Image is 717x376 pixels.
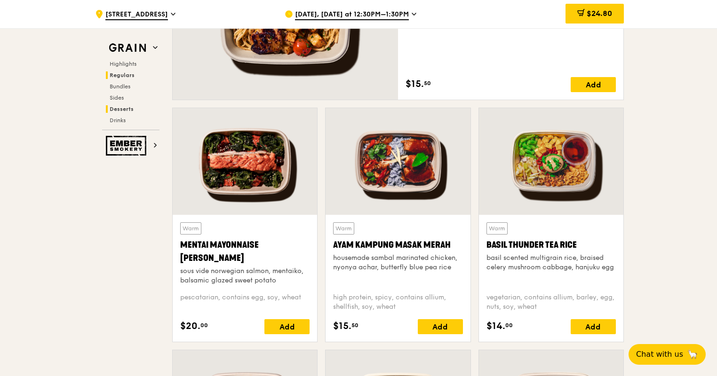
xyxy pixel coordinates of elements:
span: $24.80 [587,9,612,18]
span: 50 [351,321,358,329]
div: Add [418,319,463,334]
span: Regulars [110,72,135,78]
div: Mentai Mayonnaise [PERSON_NAME] [180,238,310,265]
div: Add [264,319,310,334]
img: Ember Smokery web logo [106,136,149,156]
span: $15. [333,319,351,333]
span: Desserts [110,106,134,112]
span: $14. [486,319,505,333]
div: high protein, spicy, contains allium, shellfish, soy, wheat [333,293,462,312]
div: Ayam Kampung Masak Merah [333,238,462,251]
span: Sides [110,94,124,101]
span: 00 [200,321,208,329]
div: basil scented multigrain rice, braised celery mushroom cabbage, hanjuku egg [486,253,616,272]
div: Add [571,77,616,92]
span: Bundles [110,83,130,90]
span: Chat with us [636,349,683,360]
span: $20. [180,319,200,333]
div: Add [571,319,616,334]
div: Warm [333,222,354,235]
span: 🦙 [687,349,698,360]
div: Basil Thunder Tea Rice [486,238,616,251]
span: 00 [505,321,513,329]
div: pescatarian, contains egg, soy, wheat [180,293,310,312]
button: Chat with us🦙 [629,344,706,365]
span: $15. [406,77,424,91]
span: 50 [424,79,431,87]
div: vegetarian, contains allium, barley, egg, nuts, soy, wheat [486,293,616,312]
div: Warm [180,222,201,235]
div: Warm [486,222,508,235]
img: Grain web logo [106,39,149,56]
div: housemade sambal marinated chicken, nyonya achar, butterfly blue pea rice [333,253,462,272]
span: [DATE], [DATE] at 12:30PM–1:30PM [295,10,409,20]
span: Drinks [110,117,126,124]
span: [STREET_ADDRESS] [105,10,168,20]
div: sous vide norwegian salmon, mentaiko, balsamic glazed sweet potato [180,266,310,285]
span: Highlights [110,61,136,67]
